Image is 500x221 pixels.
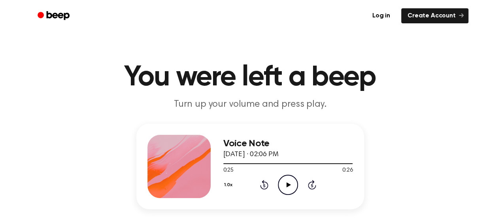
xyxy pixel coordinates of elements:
h3: Voice Note [223,138,353,149]
span: 0:26 [342,166,353,175]
h1: You were left a beep [48,63,453,92]
a: Create Account [401,8,468,23]
a: Log in [366,8,396,23]
button: 1.0x [223,178,236,192]
span: [DATE] · 02:06 PM [223,151,279,158]
p: Turn up your volume and press play. [98,98,402,111]
span: 0:25 [223,166,234,175]
a: Beep [32,8,77,24]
